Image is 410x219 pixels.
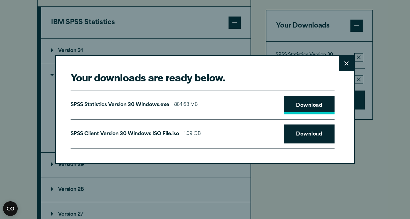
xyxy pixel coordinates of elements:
[174,101,198,109] span: 884.68 MB
[71,101,169,109] p: SPSS Statistics Version 30 Windows.exe
[71,70,335,84] h2: Your downloads are ready below.
[3,201,18,216] button: Open CMP widget
[284,96,335,115] a: Download
[71,130,179,139] p: SPSS Client Version 30 Windows ISO File.iso
[184,130,201,139] span: 1.09 GB
[284,124,335,143] a: Download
